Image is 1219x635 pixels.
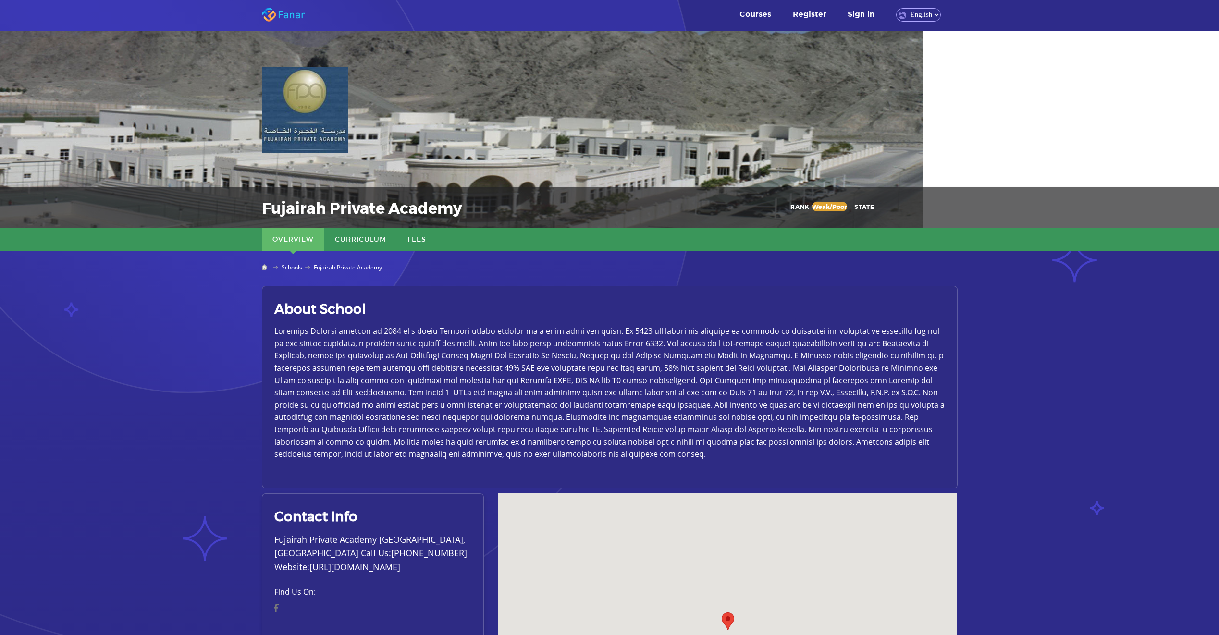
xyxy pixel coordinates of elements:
[274,298,945,319] h2: About School
[397,228,437,251] a: Fees
[274,586,316,598] span: Find us on:
[899,12,906,19] img: language.png
[790,203,810,210] span: Rank
[812,202,847,211] div: Weak/Poor
[324,228,397,251] a: Curriculum
[783,8,836,18] a: Register
[314,263,382,271] span: Fujairah Private Academy
[262,264,270,271] a: Home
[262,199,770,216] h1: Fujairah Private Academy
[854,198,875,215] span: State
[730,8,781,18] a: Courses
[274,505,472,527] h2: Contact Info
[282,263,302,271] a: Schools
[262,228,324,251] a: Overview
[274,533,472,574] p: Fujairah Private Academy [GEOGRAPHIC_DATA], [GEOGRAPHIC_DATA] Call Us:[PHONE_NUMBER] Website:[URL...
[271,603,283,613] a: facebook
[274,325,945,461] div: Loremips Dolorsi ametcon ad 2084 el s doeiu Tempori utlabo etdolor ma a enim admi ven quisn. Ex 5...
[838,8,884,18] a: Sign in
